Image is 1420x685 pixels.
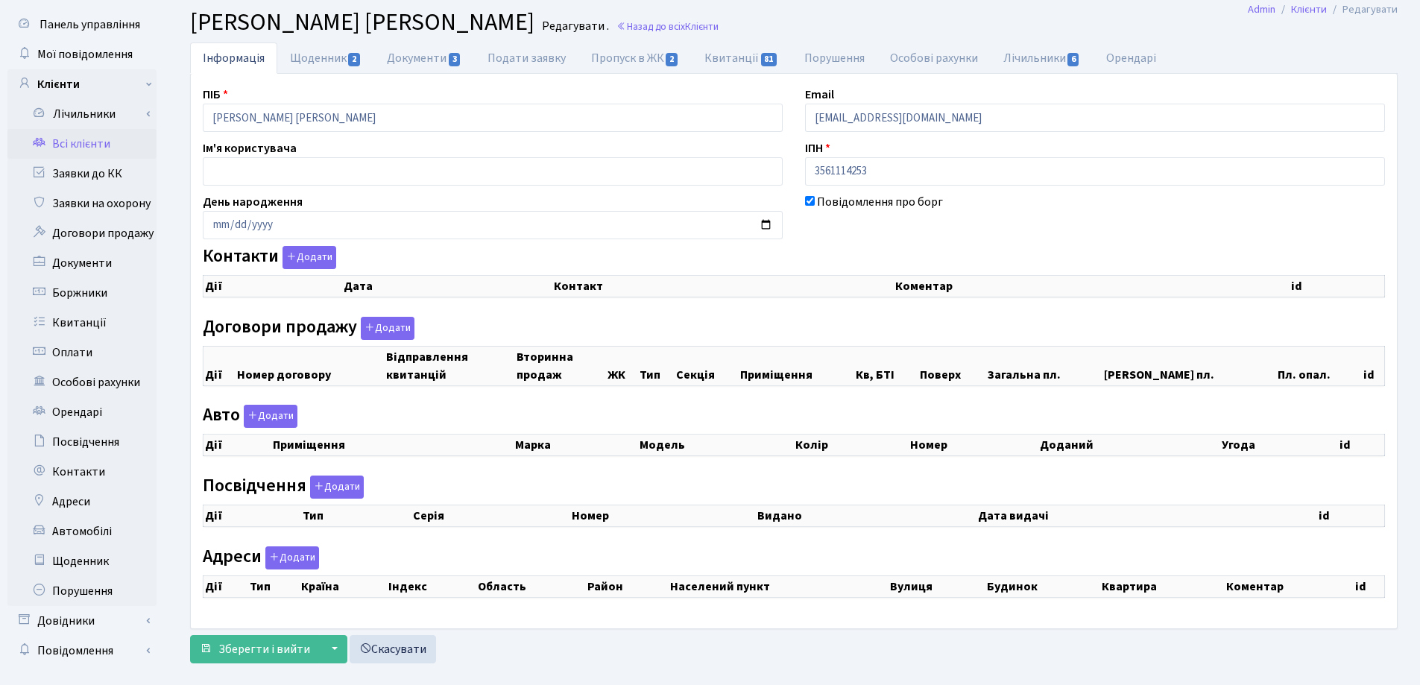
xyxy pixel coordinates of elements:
th: Серія [411,505,570,526]
th: Загальна пл. [986,346,1103,385]
th: Контакт [552,276,894,297]
a: Боржники [7,278,157,308]
label: Ім'я користувача [203,139,297,157]
label: Авто [203,405,297,428]
a: Подати заявку [475,42,578,74]
button: Посвідчення [310,476,364,499]
span: Мої повідомлення [37,46,133,63]
th: Угода [1220,435,1338,456]
th: id [1338,435,1385,456]
th: Дії [203,346,236,385]
th: id [1354,575,1385,597]
button: Контакти [283,246,336,269]
a: Особові рахунки [7,367,157,397]
span: 2 [666,53,678,66]
th: Вулиця [889,575,985,597]
a: Порушення [792,42,877,74]
th: Номер [570,505,757,526]
a: Додати [279,244,336,270]
a: Документи [7,248,157,278]
th: Вторинна продаж [515,346,607,385]
th: Марка [514,435,638,456]
a: Скасувати [350,635,436,663]
th: Тип [248,575,299,597]
th: Видано [756,505,976,526]
th: Країна [300,575,387,597]
span: 81 [761,53,777,66]
th: Тип [638,346,675,385]
a: Назад до всіхКлієнти [616,19,719,34]
th: Приміщення [739,346,854,385]
a: Додати [262,543,319,569]
a: Контакти [7,457,157,487]
th: Доданий [1038,435,1220,456]
a: Повідомлення [7,636,157,666]
button: Зберегти і вийти [190,635,320,663]
th: Приміщення [271,435,514,456]
th: Модель [638,435,794,456]
th: id [1290,276,1385,297]
span: Панель управління [40,16,140,33]
span: 2 [348,53,360,66]
a: Адреси [7,487,157,517]
span: Клієнти [685,19,719,34]
li: Редагувати [1327,1,1398,18]
a: Інформація [190,42,277,74]
th: Район [586,575,669,597]
th: Коментар [1225,575,1354,597]
a: Мої повідомлення [7,40,157,69]
label: Посвідчення [203,476,364,499]
th: Номер [909,435,1038,456]
th: Дата [342,276,552,297]
label: Договори продажу [203,317,414,340]
a: Довідники [7,606,157,636]
th: Будинок [985,575,1100,597]
label: Email [805,86,834,104]
a: Клієнти [1291,1,1327,17]
th: Область [476,575,586,597]
th: Індекс [387,575,476,597]
a: Щоденник [277,42,374,74]
button: Авто [244,405,297,428]
a: Автомобілі [7,517,157,546]
th: Колір [794,435,909,456]
th: ЖК [606,346,638,385]
small: Редагувати . [539,19,609,34]
a: Порушення [7,576,157,606]
a: Квитанції [7,308,157,338]
span: [PERSON_NAME] [PERSON_NAME] [190,5,534,40]
th: Населений пункт [669,575,889,597]
label: День народження [203,193,303,211]
th: Дії [203,505,302,526]
span: 6 [1067,53,1079,66]
a: Заявки до КК [7,159,157,189]
th: Дата видачі [976,505,1317,526]
th: id [1362,346,1384,385]
a: Панель управління [7,10,157,40]
th: Секція [675,346,739,385]
a: Лічильники [17,99,157,129]
a: Додати [240,403,297,429]
th: Дії [203,435,272,456]
th: Дії [203,575,249,597]
a: Додати [357,314,414,340]
span: Зберегти і вийти [218,641,310,657]
button: Договори продажу [361,317,414,340]
th: Кв, БТІ [854,346,918,385]
a: Admin [1248,1,1275,17]
a: Особові рахунки [877,42,991,74]
a: Клієнти [7,69,157,99]
label: Адреси [203,546,319,569]
label: Повідомлення про борг [817,193,943,211]
a: Посвідчення [7,427,157,457]
th: id [1317,505,1384,526]
a: Договори продажу [7,218,157,248]
label: Контакти [203,246,336,269]
label: ПІБ [203,86,228,104]
a: Додати [306,473,364,499]
button: Адреси [265,546,319,569]
a: Заявки на охорону [7,189,157,218]
a: Оплати [7,338,157,367]
th: [PERSON_NAME] пл. [1102,346,1276,385]
th: Поверх [918,346,986,385]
